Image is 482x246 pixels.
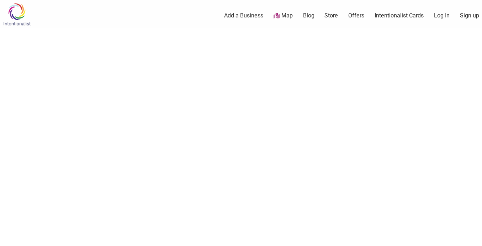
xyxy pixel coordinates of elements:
a: Blog [303,12,314,20]
a: Add a Business [224,12,263,20]
a: Sign up [460,12,479,20]
a: Store [324,12,338,20]
a: Offers [348,12,364,20]
a: Log In [434,12,450,20]
a: Intentionalist Cards [375,12,424,20]
a: Map [274,12,293,20]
